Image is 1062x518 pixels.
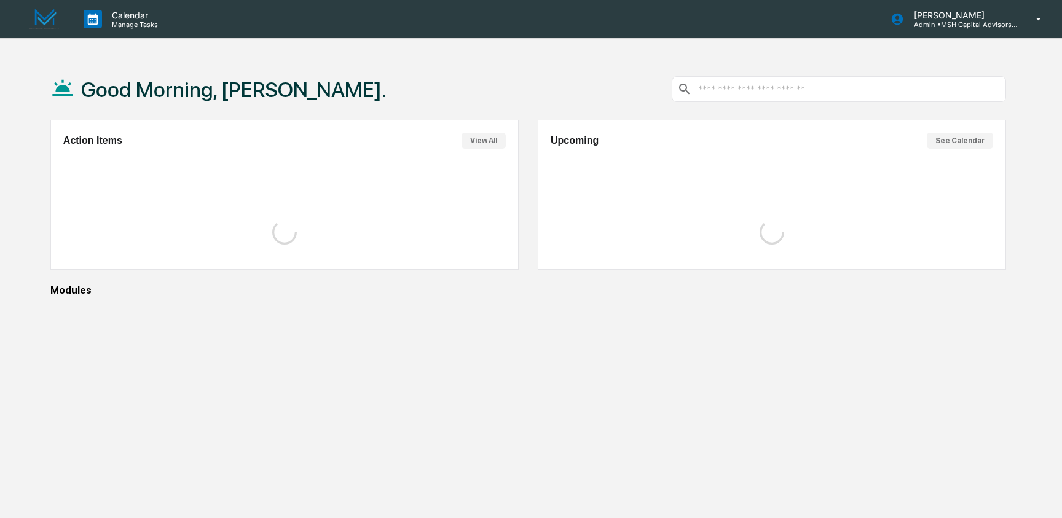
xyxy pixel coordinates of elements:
[904,20,1018,29] p: Admin • MSH Capital Advisors LLC - RIA
[50,285,1006,296] div: Modules
[102,10,164,20] p: Calendar
[81,77,387,102] h1: Good Morning, [PERSON_NAME].
[927,133,993,149] button: See Calendar
[904,10,1018,20] p: [PERSON_NAME]
[462,133,506,149] button: View All
[29,9,59,30] img: logo
[102,20,164,29] p: Manage Tasks
[551,135,599,146] h2: Upcoming
[63,135,122,146] h2: Action Items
